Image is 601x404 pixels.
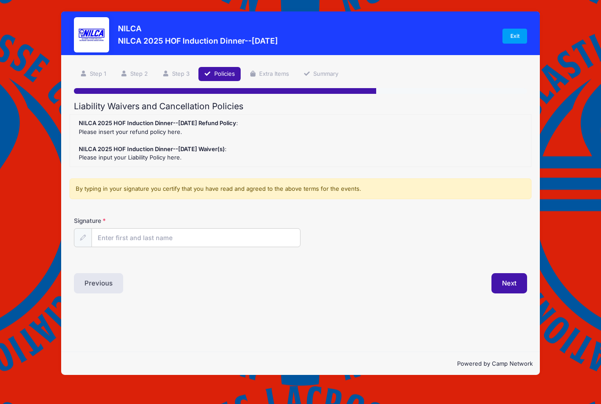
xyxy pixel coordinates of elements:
[74,67,112,82] a: Step 1
[491,273,527,293] button: Next
[74,101,527,111] h2: Liability Waivers and Cancellation Policies
[68,360,533,368] p: Powered by Camp Network
[502,29,527,44] a: Exit
[74,216,187,225] label: Signature
[74,273,123,293] button: Previous
[79,145,225,152] strong: NILCA 2025 HOF Induction Dinner--[DATE] Waiver(s)
[114,67,154,82] a: Step 2
[157,67,196,82] a: Step 3
[70,178,531,200] div: By typing in your signature you certify that you have read and agreed to the above terms for the ...
[297,67,344,82] a: Summary
[92,228,300,247] input: Enter first and last name
[74,119,526,162] div: : Please insert your refund policy here. : Please input your Liability Policy here.
[243,67,295,82] a: Extra Items
[198,67,241,82] a: Policies
[118,36,278,45] h3: NILCA 2025 HOF Induction Dinner--[DATE]
[118,24,278,33] h3: NILCA
[79,119,236,126] strong: NILCA 2025 HOF Induction Dinner--[DATE] Refund Policy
